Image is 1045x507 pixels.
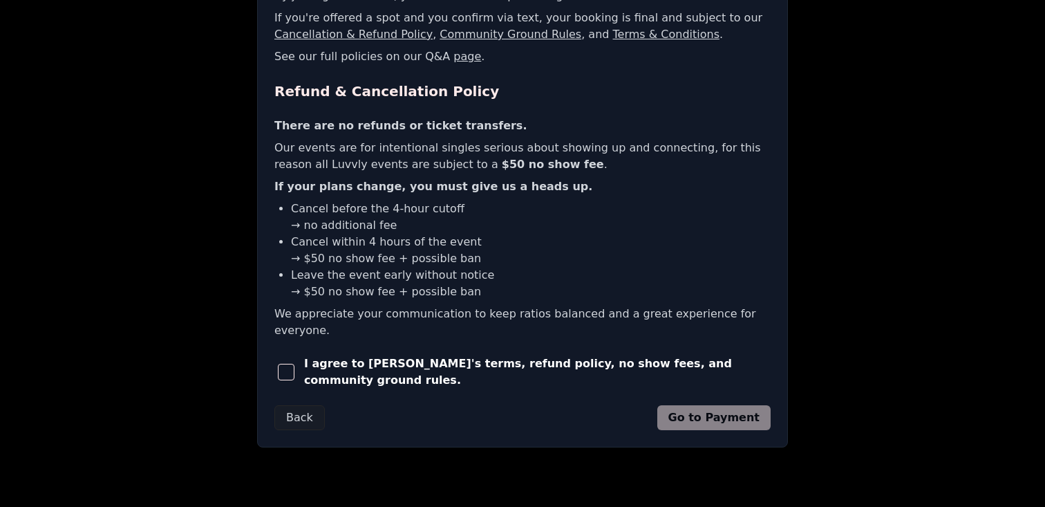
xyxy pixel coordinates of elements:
p: We appreciate your communication to keep ratios balanced and a great experience for everyone. [274,306,771,339]
a: Terms & Conditions [613,28,719,41]
button: Back [274,405,325,430]
p: If your plans change, you must give us a heads up. [274,178,771,195]
p: If you're offered a spot and you confirm via text, your booking is final and subject to our , , a... [274,10,771,43]
p: There are no refunds or ticket transfers. [274,118,771,134]
a: Community Ground Rules [440,28,581,41]
li: Leave the event early without notice → $50 no show fee + possible ban [291,267,771,300]
a: Cancellation & Refund Policy [274,28,433,41]
li: Cancel within 4 hours of the event → $50 no show fee + possible ban [291,234,771,267]
p: Our events are for intentional singles serious about showing up and connecting, for this reason a... [274,140,771,173]
b: $50 no show fee [502,158,604,171]
p: See our full policies on our Q&A . [274,48,771,65]
a: page [453,50,481,63]
h2: Refund & Cancellation Policy [274,82,771,101]
li: Cancel before the 4-hour cutoff → no additional fee [291,201,771,234]
span: I agree to [PERSON_NAME]'s terms, refund policy, no show fees, and community ground rules. [304,356,771,389]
